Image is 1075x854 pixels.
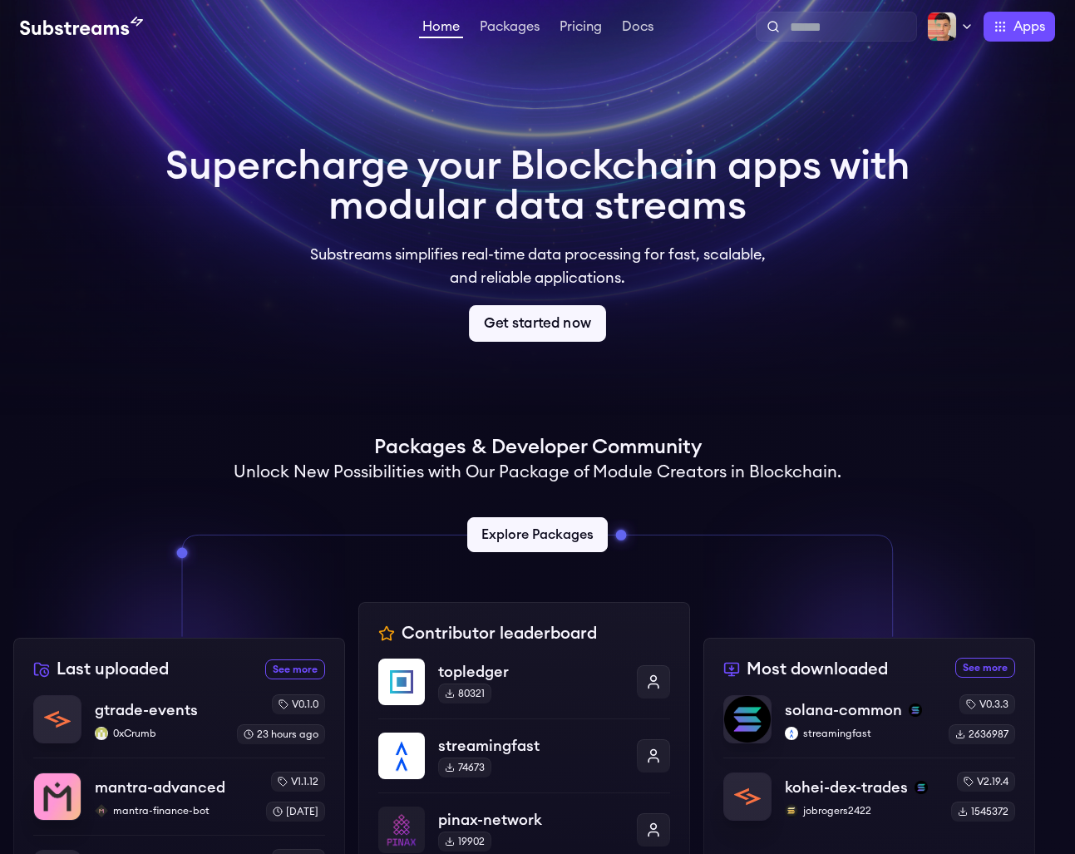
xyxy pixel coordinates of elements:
a: streamingfaststreamingfast74673 [378,718,670,792]
p: kohei-dex-trades [785,776,908,799]
img: streamingfast [378,733,425,779]
div: v0.3.3 [959,694,1015,714]
a: kohei-dex-tradeskohei-dex-tradessolanajobrogers2422jobrogers2422v2.19.41545372 [723,758,1015,822]
a: gtrade-eventsgtrade-events0xCrumb0xCrumbv0.1.023 hours ago [33,694,325,758]
img: solana [915,781,928,794]
img: streamingfast [785,727,798,740]
div: 74673 [438,758,491,777]
img: mantra-advanced [34,773,81,820]
a: Get started now [469,305,606,342]
a: Docs [619,20,657,37]
div: v1.1.12 [271,772,325,792]
p: gtrade-events [95,699,198,722]
div: 2636987 [949,724,1015,744]
p: pinax-network [438,808,624,832]
p: mantra-advanced [95,776,225,799]
a: solana-commonsolana-commonsolanastreamingfaststreamingfastv0.3.32636987 [723,694,1015,758]
div: [DATE] [266,802,325,822]
p: streamingfast [438,734,624,758]
div: v0.1.0 [272,694,325,714]
div: 1545372 [951,802,1015,822]
p: jobrogers2422 [785,804,938,817]
div: 19902 [438,832,491,852]
a: See more most downloaded packages [955,658,1015,678]
h2: Unlock New Possibilities with Our Package of Module Creators in Blockchain. [234,461,841,484]
img: kohei-dex-trades [724,773,771,820]
h1: Packages & Developer Community [374,434,702,461]
img: solana [909,703,922,717]
a: Packages [476,20,543,37]
img: Substream's logo [20,17,143,37]
img: Profile [927,12,957,42]
a: Explore Packages [467,517,608,552]
img: 0xCrumb [95,727,108,740]
h1: Supercharge your Blockchain apps with modular data streams [165,146,910,226]
img: mantra-finance-bot [95,804,108,817]
div: v2.19.4 [957,772,1015,792]
p: Substreams simplifies real-time data processing for fast, scalable, and reliable applications. [298,243,777,289]
img: pinax-network [378,807,425,853]
a: topledgertopledger80321 [378,659,670,718]
img: gtrade-events [34,696,81,743]
a: Pricing [556,20,605,37]
img: topledger [378,659,425,705]
a: Home [419,20,463,38]
div: 80321 [438,684,491,703]
p: solana-common [785,699,902,722]
img: solana-common [724,696,771,743]
p: topledger [438,660,624,684]
p: 0xCrumb [95,727,224,740]
p: mantra-finance-bot [95,804,253,817]
div: 23 hours ago [237,724,325,744]
p: streamingfast [785,727,935,740]
a: See more recently uploaded packages [265,659,325,679]
a: mantra-advancedmantra-advancedmantra-finance-botmantra-finance-botv1.1.12[DATE] [33,758,325,835]
img: jobrogers2422 [785,804,798,817]
span: Apps [1013,17,1045,37]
